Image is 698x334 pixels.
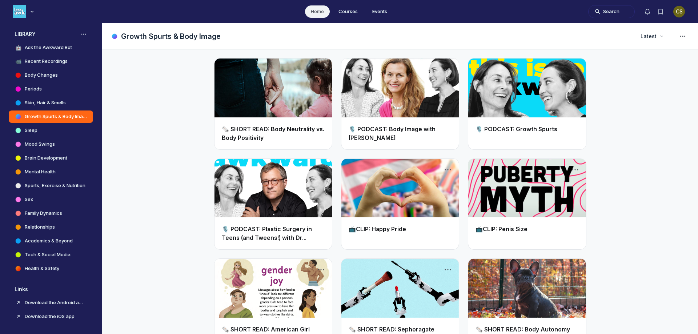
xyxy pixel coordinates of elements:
[443,64,453,75] button: Post actions
[9,110,93,123] a: Growth Spurts & Body Image
[25,154,67,162] h4: Brain Development
[9,97,93,109] a: Skin, Hair & Smells
[25,299,84,306] h4: Download the Android app
[25,224,55,231] h4: Relationships
[349,225,406,233] a: 📺CLIP: Happy Pride
[588,5,635,18] button: Search
[25,127,37,134] h4: Sleep
[25,313,84,320] h4: Download the iOS app
[305,5,330,18] a: Home
[9,138,93,150] a: Mood Swings
[25,85,42,93] h4: Periods
[678,32,687,41] svg: Space settings
[121,31,221,41] h1: Growth Spurts & Body Image
[476,125,557,133] a: 🎙️ PODCAST: Growth Spurts
[15,58,22,65] span: 📹
[333,5,364,18] a: Courses
[9,41,93,54] a: 🤖Ask the Awkward Bot
[349,125,436,141] a: 🎙️ PODCAST: Body Image with [PERSON_NAME]
[9,166,93,178] a: Mental Health
[25,44,72,51] h4: Ask the Awkward Bot
[9,193,93,206] a: Sex
[636,30,667,43] button: Latest
[102,23,698,49] header: Page Header
[25,251,71,258] h4: Tech & Social Media
[9,297,93,309] a: Download the Android appView sidebar link options
[25,99,66,106] h4: Skin, Hair & Smells
[25,113,87,120] h4: Growth Spurts & Body Image
[9,207,93,220] a: Family Dynamics
[316,265,326,275] button: Post actions
[9,69,93,81] a: Body Changes
[443,265,453,275] button: Post actions
[9,180,93,192] a: Sports, Exercise & Nutrition
[570,265,580,275] button: Post actions
[13,4,36,19] button: Less Awkward Hub logo
[9,262,93,275] a: Health & Safety
[15,286,28,293] span: Links
[673,6,685,17] div: CS
[222,225,312,241] a: 🎙️ PODCAST: Plastic Surgery in Teens (and Tweens!) with Dr...
[9,221,93,233] a: Relationships
[9,310,93,323] a: Download the iOS appView sidebar link options
[9,28,93,40] button: LIBRARYCollapse space
[641,33,657,40] span: Latest
[570,165,580,175] button: Post actions
[9,283,93,295] button: LinksExpand links
[25,196,33,203] h4: Sex
[316,64,326,75] button: Post actions
[654,5,667,18] button: Bookmarks
[9,152,93,164] a: Brain Development
[25,210,62,217] h4: Family Dynamics
[9,249,93,261] a: Tech & Social Media
[25,58,68,65] h4: Recent Recordings
[641,5,654,18] button: Notifications
[570,64,580,75] button: Post actions
[9,124,93,137] a: Sleep
[443,165,453,175] button: Post actions
[9,83,93,95] a: Periods
[673,6,685,17] button: User menu options
[25,141,55,148] h4: Mood Swings
[222,125,324,141] a: 🗞️ SHORT READ: Body Neutrality vs. Body Positivity
[25,168,56,176] h4: Mental Health
[25,237,73,245] h4: Academics & Beyond
[366,5,393,18] a: Events
[25,72,58,79] h4: Body Changes
[9,235,93,247] a: Academics & Beyond
[349,326,434,333] a: 🗞️ SHORT READ: Sephoragate
[80,31,87,38] button: View space group options
[316,165,326,175] button: Post actions
[476,225,527,233] a: 📺CLIP: Penis Size
[15,31,36,38] h3: LIBRARY
[13,5,26,18] img: Less Awkward Hub logo
[676,30,689,43] button: Space settings
[25,265,59,272] h4: Health & Safety
[25,182,85,189] h4: Sports, Exercise & Nutrition
[9,55,93,68] a: 📹Recent Recordings
[15,44,22,51] span: 🤖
